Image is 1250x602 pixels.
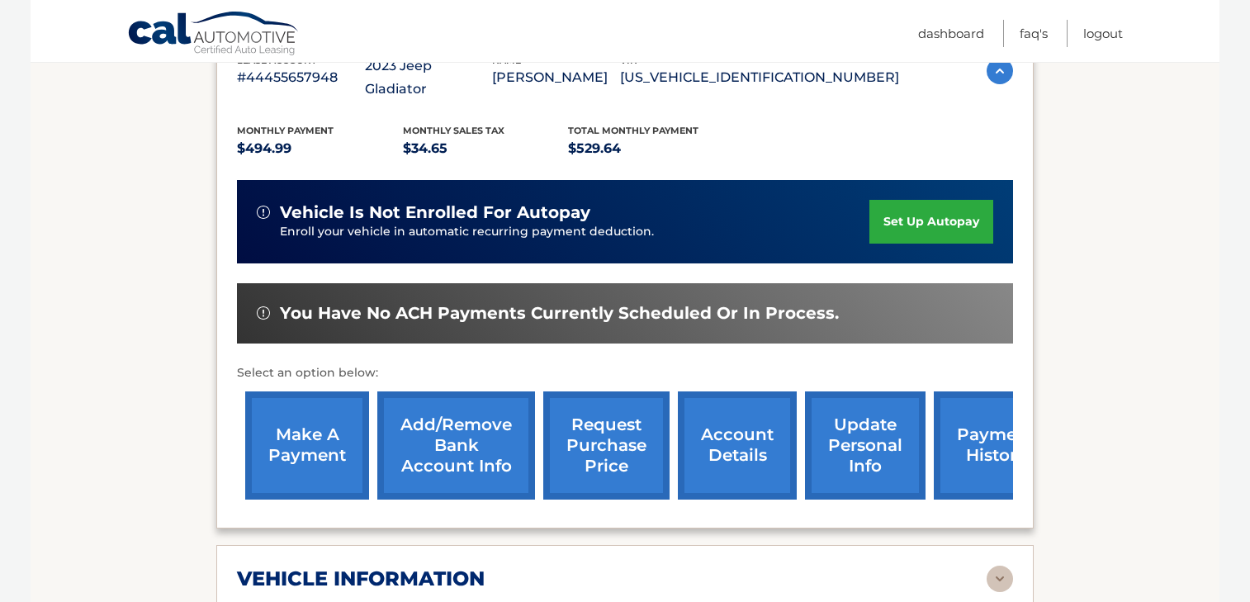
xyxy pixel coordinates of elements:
[237,66,365,89] p: #44455657948
[678,391,797,500] a: account details
[403,125,504,136] span: Monthly sales Tax
[237,363,1013,383] p: Select an option below:
[620,66,899,89] p: [US_VEHICLE_IDENTIFICATION_NUMBER]
[237,566,485,591] h2: vehicle information
[568,125,698,136] span: Total Monthly Payment
[377,391,535,500] a: Add/Remove bank account info
[403,137,569,160] p: $34.65
[543,391,670,500] a: request purchase price
[280,303,839,324] span: You have no ACH payments currently scheduled or in process.
[365,55,493,101] p: 2023 Jeep Gladiator
[245,391,369,500] a: make a payment
[568,137,734,160] p: $529.64
[237,137,403,160] p: $494.99
[237,125,334,136] span: Monthly Payment
[987,566,1013,592] img: accordion-rest.svg
[918,20,984,47] a: Dashboard
[257,206,270,219] img: alert-white.svg
[934,391,1058,500] a: payment history
[280,202,590,223] span: vehicle is not enrolled for autopay
[1020,20,1048,47] a: FAQ's
[280,223,869,241] p: Enroll your vehicle in automatic recurring payment deduction.
[869,200,993,244] a: set up autopay
[257,306,270,320] img: alert-white.svg
[987,58,1013,84] img: accordion-active.svg
[805,391,926,500] a: update personal info
[127,11,301,59] a: Cal Automotive
[1083,20,1123,47] a: Logout
[492,66,620,89] p: [PERSON_NAME]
